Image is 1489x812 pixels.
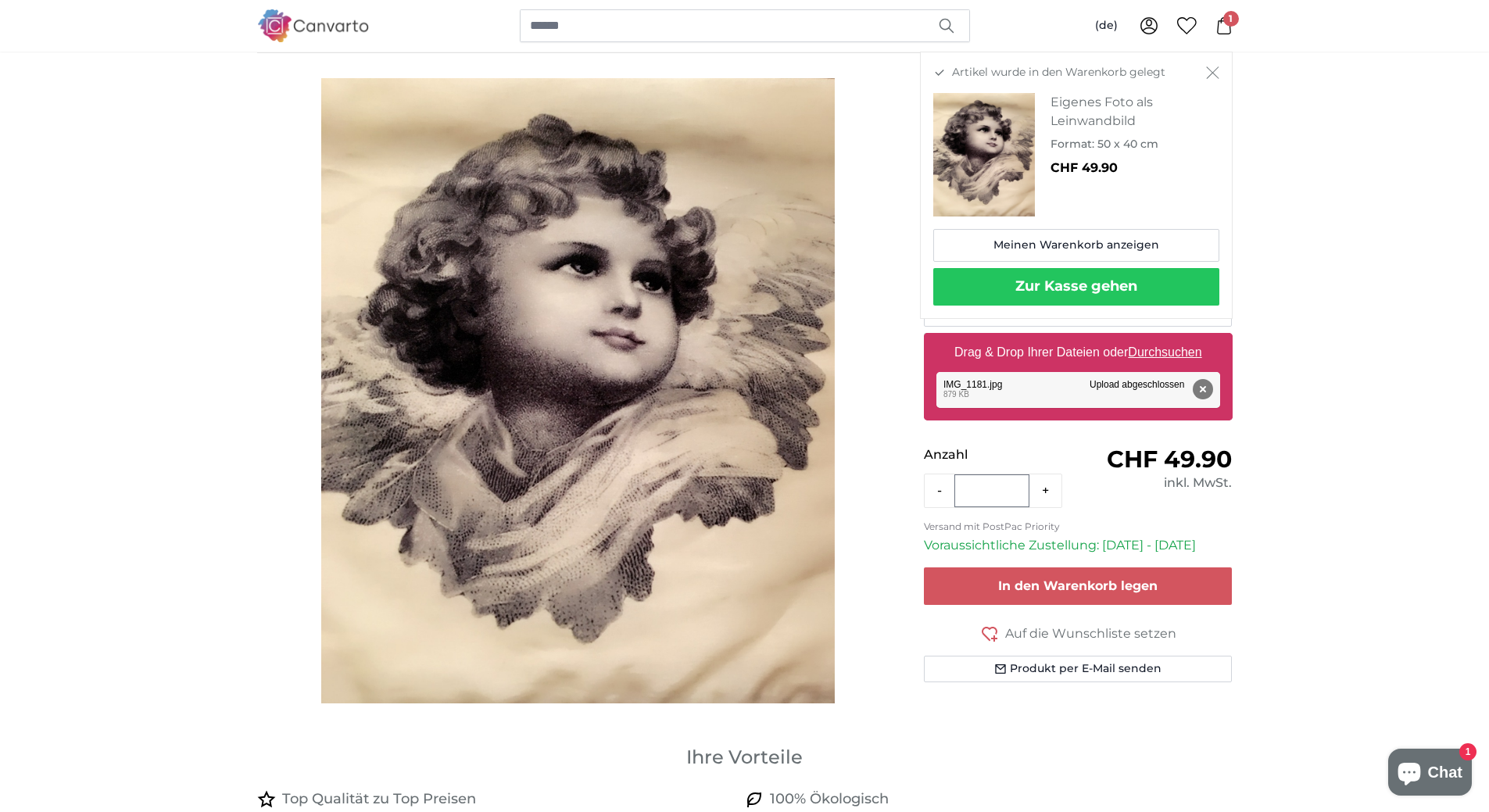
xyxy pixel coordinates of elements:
[924,536,1233,555] p: Voraussichtliche Zustellung: [DATE] - [DATE]
[1383,749,1476,799] inbox-online-store-chat: Onlineshop-Chat von Shopify
[1083,12,1130,40] button: (de)
[1078,474,1232,492] div: inkl. MwSt.
[924,445,1078,464] p: Anzahl
[321,78,835,703] img: personalised-canvas-print
[1005,624,1176,643] span: Auf die Wunschliste setzen
[998,578,1158,593] span: In den Warenkorb legen
[924,656,1233,682] button: Produkt per E-Mail senden
[1029,475,1061,506] button: +
[257,78,899,703] div: 1 of 1
[925,475,954,506] button: -
[1223,11,1239,27] span: 1
[1128,345,1201,359] u: Durchsuchen
[933,93,1035,216] img: personalised-canvas-print
[924,520,1233,533] p: Versand mit PostPac Priority
[952,65,1165,80] span: Artikel wurde in den Warenkorb gelegt
[282,789,476,810] h4: Top Qualität zu Top Preisen
[770,789,889,810] h4: 100% Ökologisch
[924,624,1233,643] button: Auf die Wunschliste setzen
[1097,137,1158,151] span: 50 x 40 cm
[1107,445,1232,474] span: CHF 49.90
[257,745,1233,770] h3: Ihre Vorteile
[920,52,1233,319] div: Artikel wurde in den Warenkorb gelegt
[948,337,1208,368] label: Drag & Drop Ihrer Dateien oder
[924,567,1233,605] button: In den Warenkorb legen
[933,229,1219,262] a: Meinen Warenkorb anzeigen
[1051,93,1207,131] h3: Eigenes Foto als Leinwandbild
[1206,65,1219,80] button: Schließen
[1051,137,1094,151] span: Format:
[1051,159,1207,177] p: CHF 49.90
[933,268,1219,306] button: Zur Kasse gehen
[257,9,370,41] img: Canvarto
